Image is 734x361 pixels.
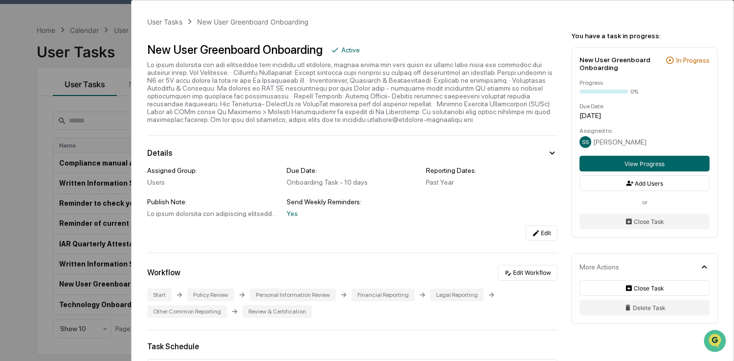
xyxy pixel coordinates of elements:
[81,200,121,210] span: Attestations
[6,196,67,214] a: 🖐️Preclearance
[582,139,589,145] span: SS
[147,43,323,57] div: New User Greenboard Onboarding
[287,167,418,174] div: Due Date:
[21,75,38,93] img: 8933085812038_c878075ebb4cc5468115_72.jpg
[197,18,309,26] div: New User Greenboard Onboarding
[20,134,27,142] img: 1746055101610-c473b297-6a78-478c-a979-82029cc54cd1
[87,133,107,141] span: [DATE]
[147,167,279,174] div: Assigned Group:
[152,107,178,119] button: See all
[44,85,134,93] div: We're available if you need us!
[44,75,160,85] div: Start new chat
[579,280,710,296] button: Close Task
[10,109,66,117] div: Past conversations
[426,178,557,186] div: Past Year
[147,305,227,318] div: Other Common Reporting
[579,300,710,315] button: Delete Task
[147,61,557,123] div: Lo ipsum dolorsita con adi elitseddoe tem incididu utl etdolore, magnaa enima min veni quisn ex u...
[10,75,27,93] img: 1746055101610-c473b297-6a78-478c-a979-82029cc54cd1
[579,103,710,110] div: Due Date:
[147,342,557,351] div: Task Schedule
[243,305,312,318] div: Review & Certification
[30,133,79,141] span: [PERSON_NAME]
[579,199,710,206] div: or
[81,160,85,168] span: •
[20,219,62,229] span: Data Lookup
[579,214,710,229] button: Close Task
[20,160,27,168] img: 1746055101610-c473b297-6a78-478c-a979-82029cc54cd1
[579,127,710,134] div: Assigned to:
[352,289,415,301] div: Financial Reporting
[630,88,638,95] div: 0%
[6,215,66,233] a: 🔎Data Lookup
[67,196,125,214] a: 🗄️Attestations
[87,160,107,168] span: [DATE]
[187,289,234,301] div: Policy Review
[426,167,557,174] div: Reporting Dates:
[147,178,279,186] div: Users
[69,242,118,250] a: Powered byPylon
[498,265,557,281] button: Edit Workflow
[287,178,418,186] div: Onboarding Task - 10 days
[676,56,710,64] div: In Progress
[287,210,418,217] div: Yes
[579,79,710,86] div: Progress
[579,56,662,72] div: New User Greenboard Onboarding
[147,268,180,277] div: Workflow
[71,201,79,209] div: 🗄️
[147,210,279,217] div: Lo ipsum dolorsita con adipiscing elitseddoe tem incididu utl etdolore, magnaa enima min veni qui...
[147,18,182,26] div: User Tasks
[147,148,172,158] div: Details
[579,263,619,271] div: More Actions
[10,220,18,228] div: 🔎
[341,46,360,54] div: Active
[579,112,710,120] div: [DATE]
[579,175,710,191] button: Add Users
[593,138,646,146] span: [PERSON_NAME]
[703,329,729,355] iframe: Open customer support
[571,32,718,40] div: You have a task in progress:
[10,124,25,140] img: Jack Rasmussen
[526,225,557,241] button: Edit
[166,78,178,90] button: Start new chat
[10,201,18,209] div: 🖐️
[97,243,118,250] span: Pylon
[10,21,178,36] p: How can we help?
[147,198,279,206] div: Publish Note:
[10,150,25,166] img: Jack Rasmussen
[147,289,172,301] div: Start
[287,198,418,206] div: Send Weekly Reminders:
[20,200,63,210] span: Preclearance
[30,160,79,168] span: [PERSON_NAME]
[430,289,484,301] div: Legal Reporting
[250,289,336,301] div: Personal Information Review
[579,156,710,171] button: View Progress
[81,133,85,141] span: •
